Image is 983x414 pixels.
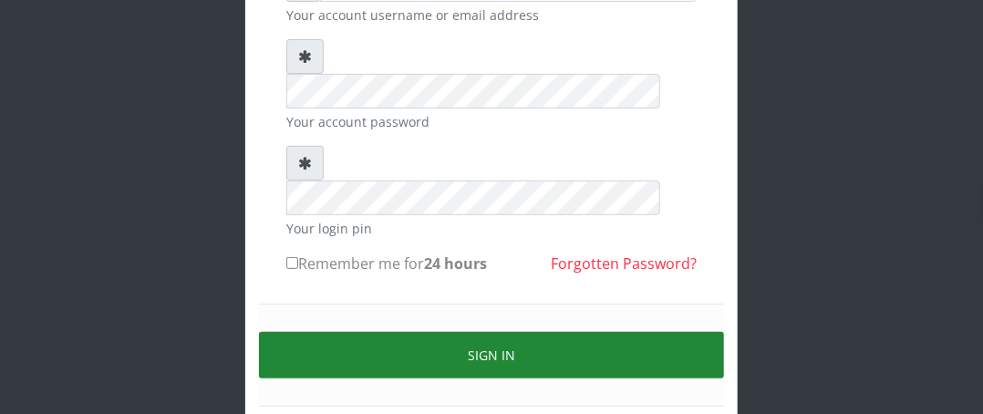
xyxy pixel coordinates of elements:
[286,257,298,269] input: Remember me for24 hours
[286,112,697,131] small: Your account password
[286,253,487,274] label: Remember me for
[424,254,487,274] b: 24 hours
[259,332,724,378] button: Sign in
[551,254,697,274] a: Forgotten Password?
[286,5,697,25] small: Your account username or email address
[286,219,697,238] small: Your login pin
